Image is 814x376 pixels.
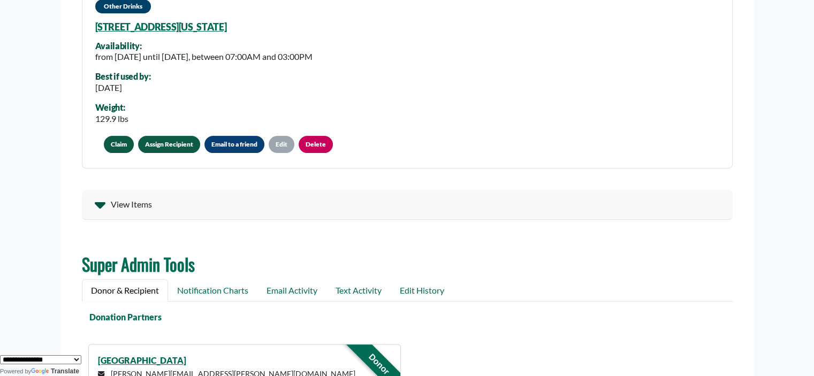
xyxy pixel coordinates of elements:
[95,72,151,81] div: Best if used by:
[257,279,326,302] a: Email Activity
[391,279,453,302] a: Edit History
[95,21,227,33] a: [STREET_ADDRESS][US_STATE]
[168,279,257,302] a: Notification Charts
[204,136,264,153] button: Email to a friend
[31,368,51,375] img: Google Translate
[31,367,79,375] a: Translate
[138,136,200,153] a: Assign Recipient
[269,136,294,153] a: Edit
[82,254,733,274] h2: Super Admin Tools
[95,112,128,125] div: 129.9 lbs
[82,279,168,302] a: Donor & Recipient
[95,103,128,112] div: Weight:
[326,279,391,302] a: Text Activity
[299,136,333,153] a: Delete
[104,136,134,153] button: Claim
[111,198,152,211] span: View Items
[95,50,313,63] div: from [DATE] until [DATE], between 07:00AM and 03:00PM
[95,41,313,51] div: Availability:
[75,311,726,324] div: Donation Partners
[95,81,151,94] div: [DATE]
